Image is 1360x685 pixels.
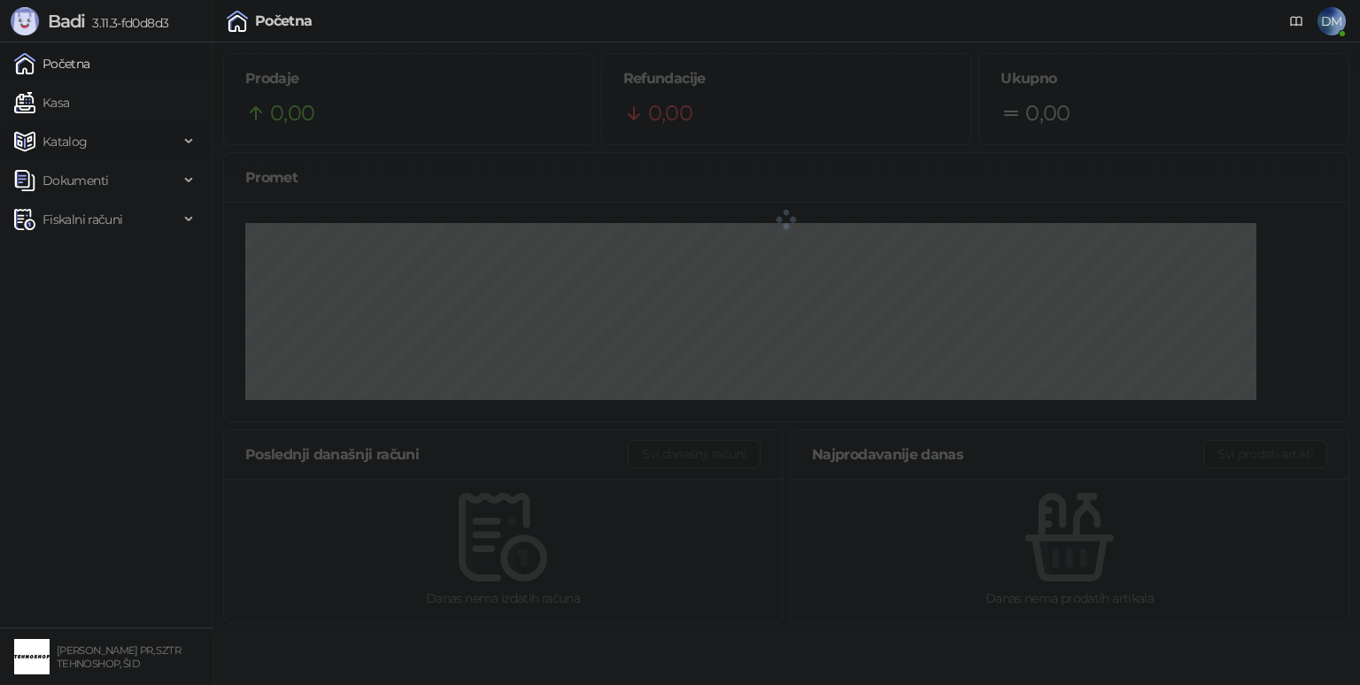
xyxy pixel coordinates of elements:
[42,124,88,159] span: Katalog
[85,15,168,31] span: 3.11.3-fd0d8d3
[42,202,122,237] span: Fiskalni računi
[11,7,39,35] img: Logo
[14,639,50,674] img: 64x64-companyLogo-68805acf-9e22-4a20-bcb3-9756868d3d19.jpeg
[255,14,313,28] div: Početna
[48,11,85,32] span: Badi
[14,46,90,81] a: Početna
[1317,7,1346,35] span: DM
[42,163,108,198] span: Dokumenti
[1282,7,1310,35] a: Dokumentacija
[57,644,181,670] small: [PERSON_NAME] PR, SZTR TEHNOSHOP, ŠID
[14,85,69,120] a: Kasa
